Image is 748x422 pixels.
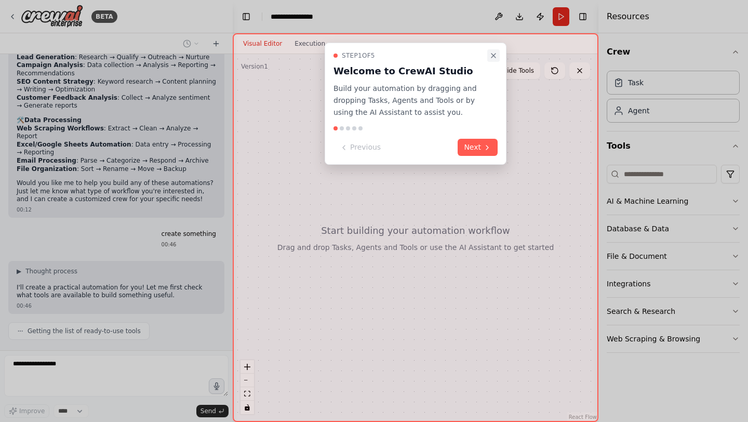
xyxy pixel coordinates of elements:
[487,49,500,62] button: Close walkthrough
[342,51,375,60] span: Step 1 of 5
[333,139,387,156] button: Previous
[333,64,485,78] h3: Welcome to CrewAI Studio
[458,139,498,156] button: Next
[333,83,485,118] p: Build your automation by dragging and dropping Tasks, Agents and Tools or by using the AI Assista...
[239,9,253,24] button: Hide left sidebar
